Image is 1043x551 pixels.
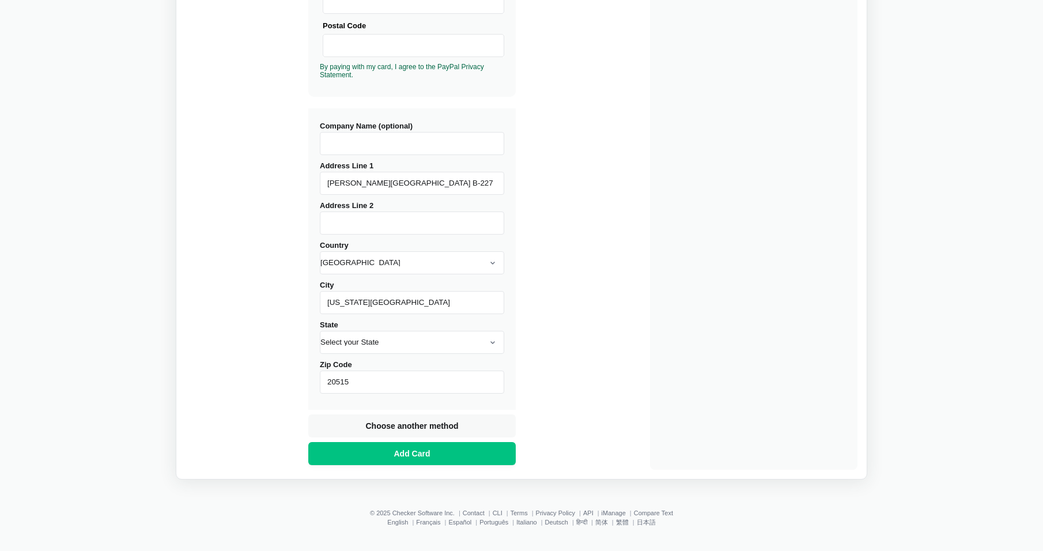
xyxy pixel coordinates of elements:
label: Country [320,241,504,274]
a: API [583,510,594,516]
a: 日本語 [637,519,656,526]
a: Français [416,519,440,526]
a: Privacy Policy [536,510,575,516]
a: CLI [493,510,502,516]
a: By paying with my card, I agree to the PayPal Privacy Statement. [320,63,484,79]
a: Português [479,519,508,526]
select: Country [320,251,504,274]
label: Address Line 1 [320,161,504,195]
a: 繁體 [616,519,629,526]
label: State [320,320,504,354]
span: Choose another method [363,420,460,432]
a: English [387,519,408,526]
a: iManage [602,510,626,516]
label: Zip Code [320,360,504,394]
label: City [320,281,504,314]
a: Español [448,519,471,526]
button: Add Card [308,442,516,465]
button: Choose another method [308,414,516,437]
li: © 2025 Checker Software Inc. [370,510,463,516]
input: Address Line 2 [320,212,504,235]
input: Address Line 1 [320,172,504,195]
label: Company Name (optional) [320,122,504,155]
a: Contact [463,510,485,516]
input: Company Name (optional) [320,132,504,155]
a: Deutsch [545,519,568,526]
input: City [320,291,504,314]
a: Terms [511,510,528,516]
a: हिन्दी [576,519,587,526]
span: Add Card [392,448,433,459]
label: Address Line 2 [320,201,504,235]
input: Zip Code [320,371,504,394]
a: 简体 [595,519,608,526]
a: Italiano [516,519,536,526]
a: Compare Text [634,510,673,516]
div: Postal Code [323,20,504,32]
select: State [320,331,504,354]
iframe: Secure Credit Card Frame - Postal Code [328,35,499,56]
